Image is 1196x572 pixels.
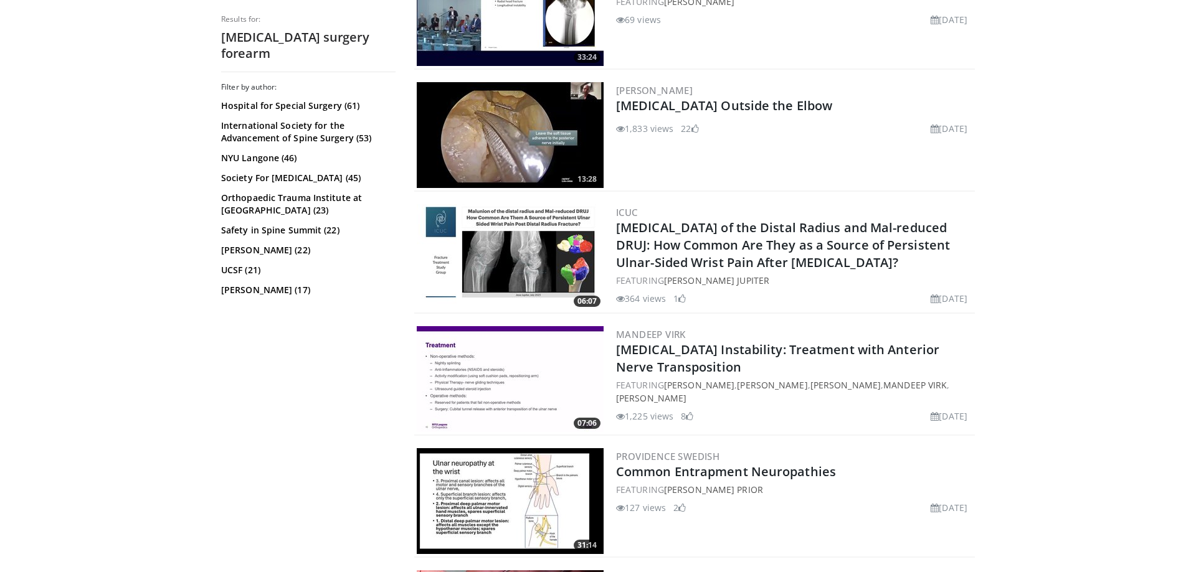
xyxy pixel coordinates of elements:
[616,378,972,405] div: FEATURING , , , ,
[616,122,673,135] li: 1,833 views
[616,463,836,480] a: Common Entrapment Neuropathies
[664,484,763,495] a: [PERSON_NAME] Prior
[574,296,600,307] span: 06:07
[883,379,947,391] a: Mandeep Virk
[221,152,392,164] a: NYU Langone (46)
[574,418,600,429] span: 07:06
[417,204,604,310] a: 06:07
[616,450,719,462] a: Providence Swedish
[574,52,600,63] span: 33:24
[616,328,686,340] a: Mandeep Virk
[664,274,769,286] a: [PERSON_NAME] Jupiter
[673,292,686,305] li: 1
[931,410,967,423] li: [DATE]
[616,84,693,96] a: [PERSON_NAME]
[616,410,673,423] li: 1,225 views
[931,122,967,135] li: [DATE]
[417,82,604,188] a: 13:28
[417,326,604,432] img: 4ffd055a-f46d-48ff-ab87-8df2c2b07cbb.300x170_q85_crop-smart_upscale.jpg
[737,379,807,391] a: [PERSON_NAME]
[417,204,604,310] img: b72fa1a2-0222-465c-b10e-9a714a8cf2da.jpg.300x170_q85_crop-smart_upscale.jpg
[616,219,950,271] a: [MEDICAL_DATA] of the Distal Radius and Mal-reduced DRUJ: How Common Are They as a Source of Pers...
[616,206,638,218] a: ICUC
[221,264,392,276] a: UCSF (21)
[931,292,967,305] li: [DATE]
[681,122,698,135] li: 22
[221,120,392,144] a: International Society for the Advancement of Spine Surgery (53)
[417,326,604,432] a: 07:06
[221,100,392,112] a: Hospital for Special Surgery (61)
[221,224,392,237] a: Safety in Spine Summit (22)
[616,483,972,496] div: FEATURING
[417,448,604,554] a: 31:14
[221,244,392,256] a: [PERSON_NAME] (22)
[931,501,967,514] li: [DATE]
[417,448,604,554] img: 3890e3b1-d089-42e8-9544-5f8f68235b9f.300x170_q85_crop-smart_upscale.jpg
[810,379,881,391] a: [PERSON_NAME]
[574,174,600,185] span: 13:28
[221,192,392,217] a: Orthopaedic Trauma Institute at [GEOGRAPHIC_DATA] (23)
[221,29,396,62] h2: [MEDICAL_DATA] surgery forearm
[931,13,967,26] li: [DATE]
[616,13,661,26] li: 69 views
[681,410,693,423] li: 8
[221,82,396,92] h3: Filter by author:
[221,284,392,296] a: [PERSON_NAME] (17)
[221,172,392,184] a: Society For [MEDICAL_DATA] (45)
[616,341,939,375] a: [MEDICAL_DATA] Instability: Treatment with Anterior Nerve Transposition
[574,540,600,551] span: 31:14
[221,14,396,24] p: Results for:
[664,379,734,391] a: [PERSON_NAME]
[616,292,666,305] li: 364 views
[616,97,832,114] a: [MEDICAL_DATA] Outside the Elbow
[673,501,686,514] li: 2
[616,274,972,287] div: FEATURING
[417,82,604,188] img: 20ce3b5a-0722-4097-bd3d-ce3a17744bd4.300x170_q85_crop-smart_upscale.jpg
[616,392,686,404] a: [PERSON_NAME]
[616,501,666,514] li: 127 views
